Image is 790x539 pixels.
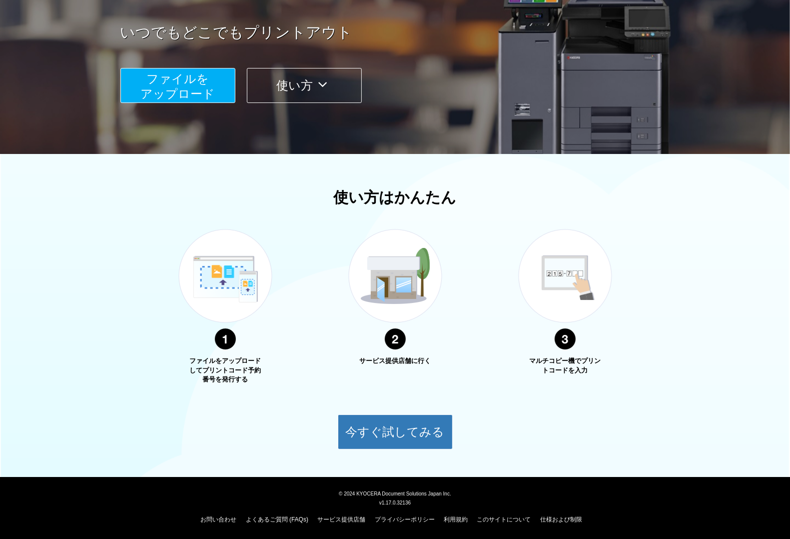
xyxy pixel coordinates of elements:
button: 今すぐ試してみる [338,414,453,449]
a: よくあるご質問 (FAQs) [246,516,308,523]
a: サービス提供店舗 [317,516,365,523]
a: いつでもどこでもプリントアウト [120,22,695,43]
span: v1.17.0.32136 [379,499,411,505]
a: 仕様および制限 [540,516,582,523]
p: サービス提供店舗に行く [358,356,433,366]
p: マルチコピー機でプリントコードを入力 [528,356,603,375]
a: 利用規約 [444,516,468,523]
a: お問い合わせ [200,516,236,523]
a: プライバシーポリシー [375,516,435,523]
span: © 2024 KYOCERA Document Solutions Japan Inc. [339,490,451,496]
span: ファイルを ​​アップロード [140,72,215,100]
a: このサイトについて [477,516,531,523]
p: ファイルをアップロードしてプリントコード予約番号を発行する [188,356,263,384]
button: 使い方 [247,68,362,103]
button: ファイルを​​アップロード [120,68,235,103]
